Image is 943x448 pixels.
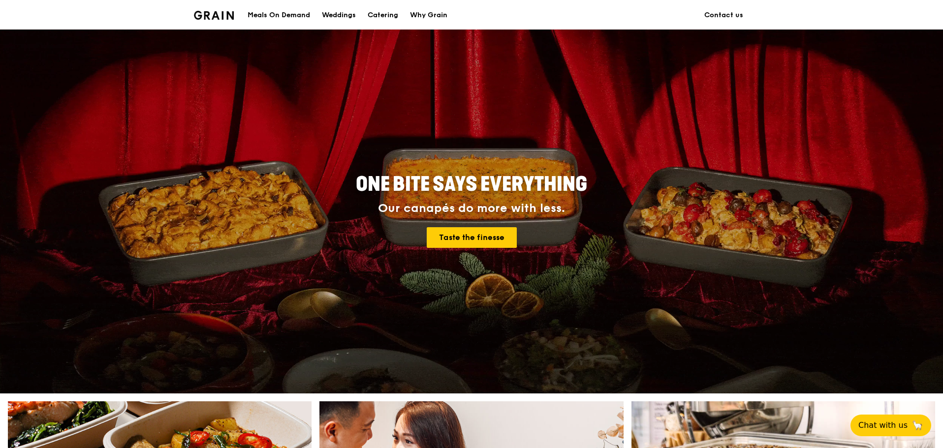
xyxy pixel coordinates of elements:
[698,0,749,30] a: Contact us
[427,227,517,248] a: Taste the finesse
[404,0,453,30] a: Why Grain
[294,202,649,215] div: Our canapés do more with less.
[850,415,931,436] button: Chat with us🦙
[410,0,447,30] div: Why Grain
[362,0,404,30] a: Catering
[858,419,908,431] span: Chat with us
[322,0,356,30] div: Weddings
[194,11,234,20] img: Grain
[316,0,362,30] a: Weddings
[248,0,310,30] div: Meals On Demand
[368,0,398,30] div: Catering
[356,173,587,196] span: ONE BITE SAYS EVERYTHING
[912,419,923,431] span: 🦙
